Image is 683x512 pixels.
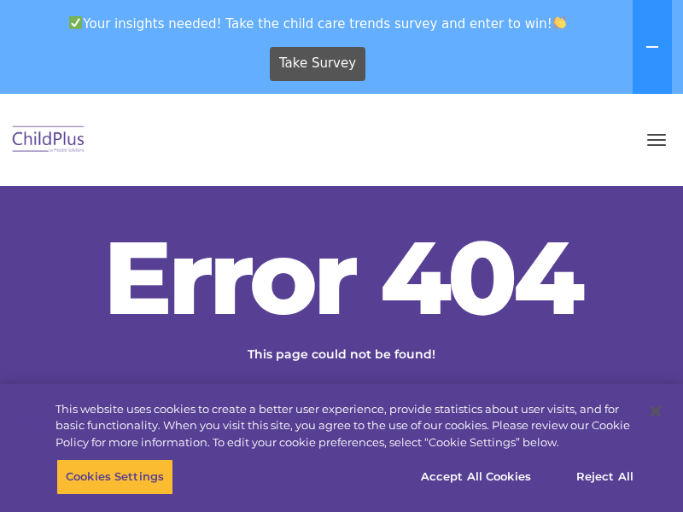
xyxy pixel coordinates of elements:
a: Take Survey [270,47,366,81]
img: 👏 [553,16,566,29]
img: ✅ [69,16,82,29]
button: Reject All [552,459,658,495]
button: Accept All Cookies [412,459,540,495]
span: Take Survey [279,49,356,79]
h2: Error 404 [85,226,598,329]
div: This website uses cookies to create a better user experience, provide statistics about user visit... [55,401,635,451]
button: Close [637,393,674,430]
button: Cookies Settings [56,459,173,495]
img: ChildPlus by Procare Solutions [9,120,89,160]
span: Your insights needed! Take the child care trends survey and enter to win! [7,7,629,40]
p: This page could not be found! [162,346,521,364]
